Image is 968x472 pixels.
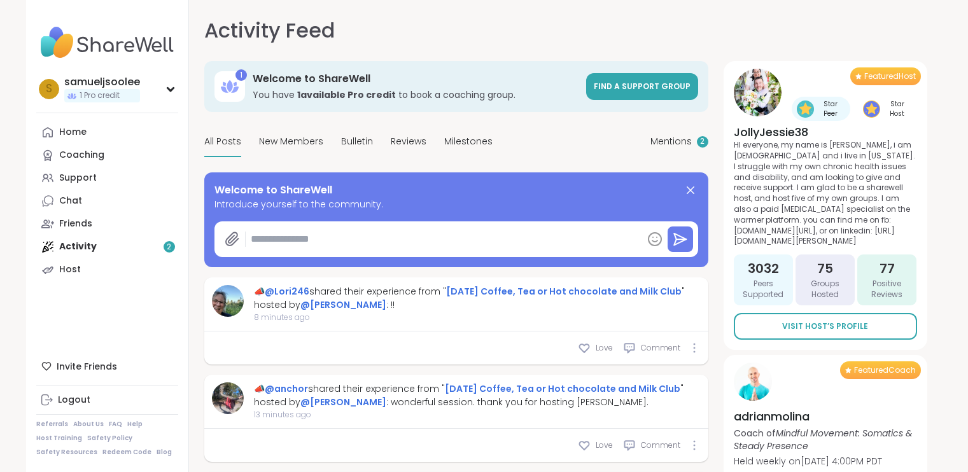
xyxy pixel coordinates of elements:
span: Featured Host [864,71,916,81]
span: Peers Supported [739,279,788,300]
div: 📣 shared their experience from " " hosted by : !! [254,285,701,312]
a: Support [36,167,178,190]
span: Milestones [444,135,493,148]
img: ShareWell Nav Logo [36,20,178,65]
div: 1 [235,69,247,81]
a: Host Training [36,434,82,443]
span: Comment [641,342,680,354]
img: anchor [212,382,244,414]
div: samueljsoolee [64,75,140,89]
div: Home [59,126,87,139]
a: Safety Resources [36,448,97,457]
span: Star Peer [817,99,845,118]
img: JollyJessie38 [734,69,782,116]
a: @Lori246 [265,285,309,298]
a: Chat [36,190,178,212]
span: Introduce yourself to the community. [214,198,698,211]
h3: You have to book a coaching group. [253,88,579,101]
a: Home [36,121,178,144]
img: Star Host [863,101,880,118]
div: Chat [59,195,82,207]
a: Visit Host’s Profile [734,313,917,340]
a: Redeem Code [102,448,151,457]
a: FAQ [109,420,122,429]
span: 13 minutes ago [254,409,701,420]
a: Host [36,258,178,281]
span: Love [596,342,613,354]
a: [DATE] Coffee, Tea or Hot chocolate and Milk Club [445,382,680,395]
span: Visit Host’s Profile [782,321,868,332]
img: adrianmolina [734,363,772,401]
div: Host [59,263,81,276]
a: Find a support group [586,73,698,100]
span: 77 [880,260,895,277]
span: Mentions [650,135,692,148]
span: 8 minutes ago [254,312,701,323]
a: Blog [157,448,172,457]
span: 75 [817,260,833,277]
span: s [46,81,52,97]
h4: adrianmolina [734,408,917,424]
a: Referrals [36,420,68,429]
div: Logout [58,394,90,406]
span: Welcome to ShareWell [214,183,332,198]
span: Bulletin [341,135,373,148]
a: Coaching [36,144,178,167]
span: 3032 [748,260,779,277]
span: Groups Hosted [801,279,850,300]
i: Mindful Movement: Somatics & Steady Presence [734,427,913,452]
span: 2 [700,136,705,147]
span: Featured Coach [854,365,916,375]
h1: Activity Feed [204,15,335,46]
div: Invite Friends [36,355,178,378]
h4: JollyJessie38 [734,124,917,140]
a: @[PERSON_NAME] [300,298,386,311]
span: Find a support group [594,81,691,92]
span: Comment [641,440,680,451]
a: About Us [73,420,104,429]
div: Coaching [59,149,104,162]
b: 1 available Pro credit [297,88,396,101]
span: Love [596,440,613,451]
a: @[PERSON_NAME] [300,396,386,408]
p: Held weekly on [DATE] 4:00PM PDT [734,455,917,468]
span: New Members [259,135,323,148]
p: Coach of [734,427,917,452]
img: Lori246 [212,285,244,317]
span: Reviews [391,135,426,148]
a: Help [127,420,143,429]
span: 1 Pro credit [80,90,120,101]
div: Friends [59,218,92,230]
a: @anchor [265,382,308,395]
span: All Posts [204,135,241,148]
h3: Welcome to ShareWell [253,72,579,86]
a: Friends [36,212,178,235]
span: Positive Reviews [862,279,911,300]
span: Star Host [883,99,912,118]
a: Logout [36,389,178,412]
p: HI everyone, my name is [PERSON_NAME], i am [DEMOGRAPHIC_DATA] and i live in [US_STATE]. I strugg... [734,140,917,247]
a: [DATE] Coffee, Tea or Hot chocolate and Milk Club [446,285,682,298]
a: Safety Policy [87,434,132,443]
div: Support [59,172,97,184]
div: 📣 shared their experience from " " hosted by : wonderful session. thank you for hosting [PERSON_N... [254,382,701,409]
img: Star Peer [797,101,814,118]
